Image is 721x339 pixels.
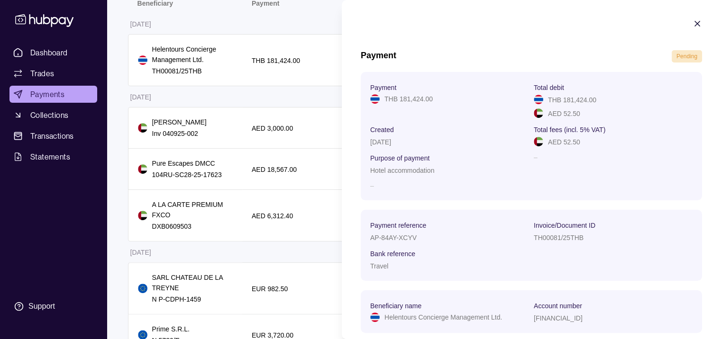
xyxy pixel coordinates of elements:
p: AP-84AY-XCYV [370,234,417,241]
p: [FINANCIAL_ID] [534,314,583,322]
p: Travel [370,262,388,270]
p: Total fees (incl. 5% VAT) [534,126,605,134]
p: Payment reference [370,222,426,229]
p: Invoice/Document ID [534,222,595,229]
img: th [534,95,543,104]
p: Total debit [534,84,564,91]
p: Beneficiary name [370,302,421,310]
p: Hotel accommodation [370,167,434,174]
img: th [370,94,380,104]
p: Payment [370,84,396,91]
span: Pending [676,53,697,60]
p: THB 181,424.00 [384,94,433,104]
img: th [370,312,380,322]
p: Helentours Concierge Management Ltd. [384,312,502,322]
img: ae [534,137,543,146]
p: Purpose of payment [370,154,429,162]
img: ae [534,108,543,118]
p: AED 52.50 [548,138,580,146]
p: [DATE] [370,138,391,146]
p: – [370,180,529,191]
p: Account number [534,302,582,310]
h1: Payment [361,50,396,62]
p: – [534,152,693,176]
p: Bank reference [370,250,415,258]
p: AED 52.50 [548,110,580,117]
p: TH00081/25THB [534,234,584,241]
p: THB 181,424.00 [548,96,596,104]
p: Created [370,126,394,134]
